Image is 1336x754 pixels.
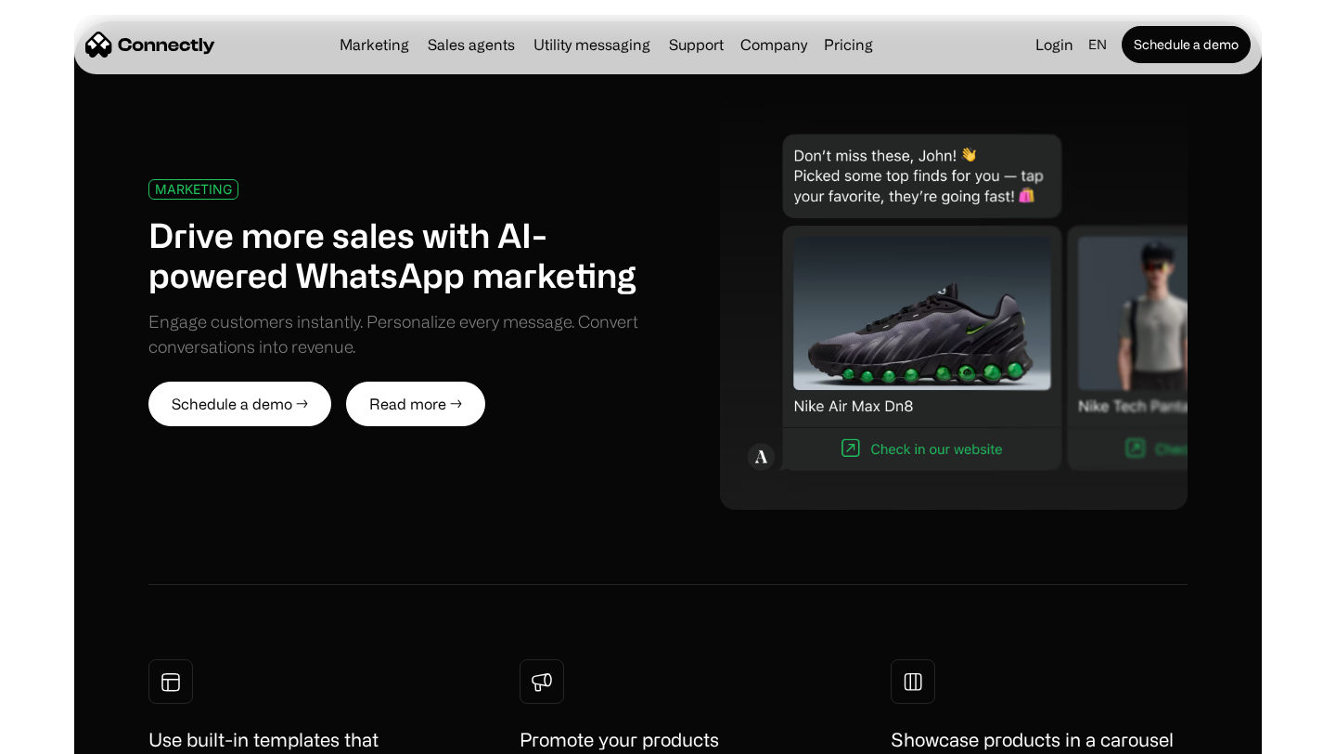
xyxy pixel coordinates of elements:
[332,37,417,52] a: Marketing
[891,726,1174,754] h1: Showcase products in a carousel
[148,214,668,294] h1: Drive more sales with AI-powered WhatsApp marketing
[85,31,215,58] a: home
[526,37,658,52] a: Utility messaging
[662,37,731,52] a: Support
[37,721,111,747] ul: Language list
[1028,32,1081,58] a: Login
[420,37,522,52] a: Sales agents
[148,382,331,426] a: Schedule a demo →
[19,720,111,747] aside: Language selected: English
[1081,32,1118,58] div: en
[520,726,719,754] h1: Promote your products
[155,182,232,196] div: MARKETING
[148,309,668,359] div: Engage customers instantly. Personalize every message. Convert conversations into revenue.
[1122,26,1251,63] a: Schedule a demo
[1088,32,1107,58] div: en
[346,382,485,426] a: Read more →
[816,37,880,52] a: Pricing
[735,32,813,58] div: Company
[740,32,807,58] div: Company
